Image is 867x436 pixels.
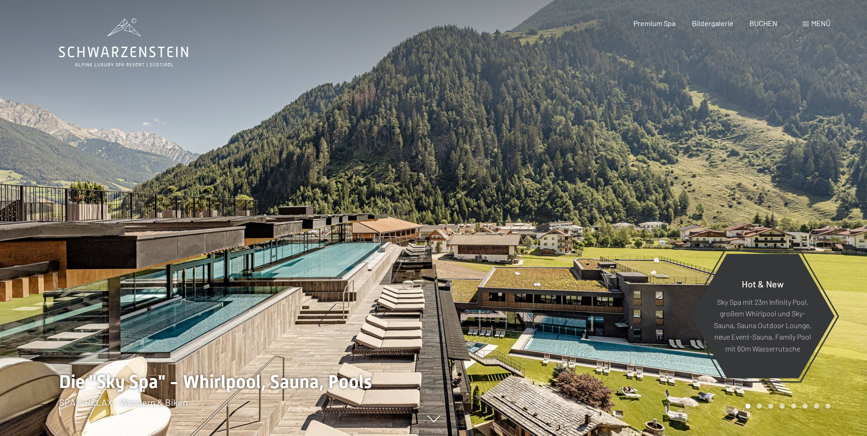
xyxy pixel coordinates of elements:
div: Carousel Page 6 [803,404,808,409]
a: BUCHEN [750,19,777,27]
p: Sky Spa mit 23m Infinity Pool, großem Whirlpool und Sky-Sauna, Sauna Outdoor Lounge, neue Event-S... [713,296,812,354]
div: Carousel Pagination [742,404,830,409]
span: Menü [811,19,830,27]
div: Carousel Page 3 [768,404,773,409]
div: Carousel Page 7 [814,404,819,409]
div: Carousel Page 8 [825,404,830,409]
span: Hot & New [742,278,784,289]
div: Carousel Page 5 [791,404,796,409]
div: Carousel Page 2 [757,404,762,409]
a: Hot & New Sky Spa mit 23m Infinity Pool, großem Whirlpool und Sky-Sauna, Sauna Outdoor Lounge, ne... [690,253,835,379]
a: Bildergalerie [692,19,734,27]
div: Carousel Page 4 [780,404,785,409]
div: Carousel Page 1 (Current Slide) [745,404,750,409]
a: Premium Spa [633,19,676,27]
